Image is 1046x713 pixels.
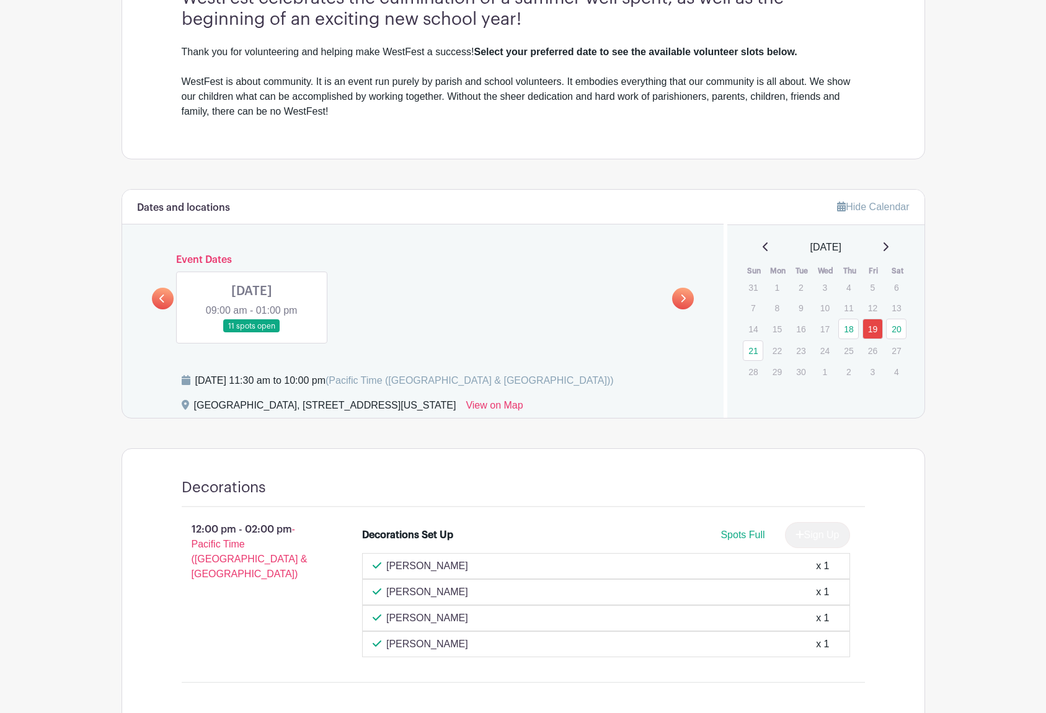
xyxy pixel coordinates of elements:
[386,559,468,573] p: [PERSON_NAME]
[326,375,614,386] span: (Pacific Time ([GEOGRAPHIC_DATA] & [GEOGRAPHIC_DATA]))
[816,559,829,573] div: x 1
[743,319,763,339] p: 14
[886,298,906,317] p: 13
[182,74,865,119] div: WestFest is about community. It is an event run purely by parish and school volunteers. It embodi...
[767,298,787,317] p: 8
[386,585,468,600] p: [PERSON_NAME]
[838,265,862,277] th: Thu
[862,298,883,317] p: 12
[767,341,787,360] p: 22
[386,611,468,626] p: [PERSON_NAME]
[182,479,266,497] h4: Decorations
[815,362,835,381] p: 1
[743,340,763,361] a: 21
[743,362,763,381] p: 28
[886,341,906,360] p: 27
[814,265,838,277] th: Wed
[137,202,230,214] h6: Dates and locations
[862,319,883,339] a: 19
[767,319,787,339] p: 15
[815,341,835,360] p: 24
[767,278,787,297] p: 1
[466,398,523,418] a: View on Map
[838,341,859,360] p: 25
[886,319,906,339] a: 20
[182,45,865,60] div: Thank you for volunteering and helping make WestFest a success!
[815,298,835,317] p: 10
[162,517,343,587] p: 12:00 pm - 02:00 pm
[743,278,763,297] p: 31
[194,398,456,418] div: [GEOGRAPHIC_DATA], [STREET_ADDRESS][US_STATE]
[766,265,791,277] th: Mon
[791,298,811,317] p: 9
[791,319,811,339] p: 16
[791,341,811,360] p: 23
[886,278,906,297] p: 6
[862,278,883,297] p: 5
[742,265,766,277] th: Sun
[862,341,883,360] p: 26
[743,298,763,317] p: 7
[474,46,797,57] strong: Select your preferred date to see the available volunteer slots below.
[195,373,614,388] div: [DATE] 11:30 am to 10:00 pm
[816,611,829,626] div: x 1
[362,528,453,542] div: Decorations Set Up
[386,637,468,652] p: [PERSON_NAME]
[886,362,906,381] p: 4
[767,362,787,381] p: 29
[885,265,910,277] th: Sat
[838,362,859,381] p: 2
[816,585,829,600] div: x 1
[810,240,841,255] span: [DATE]
[838,278,859,297] p: 4
[816,637,829,652] div: x 1
[838,319,859,339] a: 18
[174,254,673,266] h6: Event Dates
[838,298,859,317] p: 11
[837,201,909,212] a: Hide Calendar
[791,362,811,381] p: 30
[720,529,765,540] span: Spots Full
[862,362,883,381] p: 3
[815,319,835,339] p: 17
[791,278,811,297] p: 2
[862,265,886,277] th: Fri
[815,278,835,297] p: 3
[790,265,814,277] th: Tue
